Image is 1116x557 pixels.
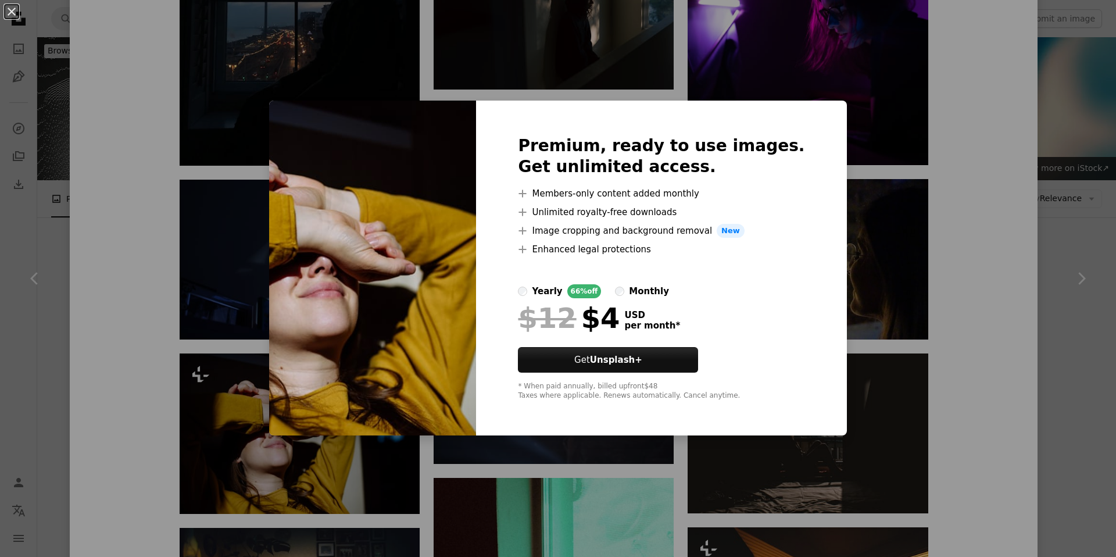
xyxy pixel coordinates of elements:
[590,355,642,365] strong: Unsplash+
[518,382,804,401] div: * When paid annually, billed upfront $48 Taxes where applicable. Renews automatically. Cancel any...
[518,303,620,333] div: $4
[717,224,745,238] span: New
[615,287,624,296] input: monthly
[518,205,804,219] li: Unlimited royalty-free downloads
[518,347,698,373] button: GetUnsplash+
[518,224,804,238] li: Image cropping and background removal
[532,284,562,298] div: yearly
[518,242,804,256] li: Enhanced legal protections
[518,187,804,201] li: Members-only content added monthly
[518,287,527,296] input: yearly66%off
[629,284,669,298] div: monthly
[518,303,576,333] span: $12
[518,135,804,177] h2: Premium, ready to use images. Get unlimited access.
[269,101,476,435] img: premium_photo-1663089871353-c36bd9f42709
[567,284,602,298] div: 66% off
[624,310,680,320] span: USD
[624,320,680,331] span: per month *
